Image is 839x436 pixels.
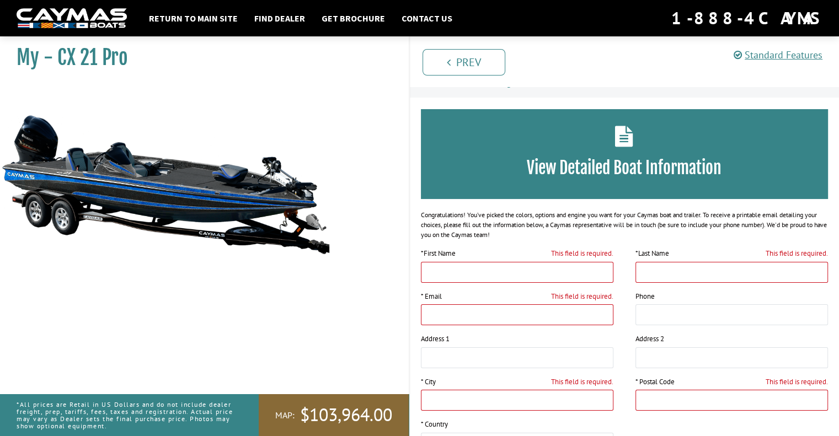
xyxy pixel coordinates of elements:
[551,376,613,387] label: This field is required.
[551,291,613,302] label: This field is required.
[421,248,456,259] label: First Name
[421,333,450,345] label: Address 1
[17,45,381,70] h1: My - CX 21 Pro
[17,8,127,29] img: white-logo-c9c8dbefe5ff5ceceb0f0178aa75bf4bb51f6bca0971e226c86eb53dfe498488.png
[17,395,234,435] p: *All prices are Retail in US Dollars and do not include dealer freight, prep, tariffs, fees, taxe...
[259,394,409,436] a: MAP:$103,964.00
[635,333,664,345] label: Address 2
[423,49,505,76] a: Prev
[635,291,655,302] label: Phone
[734,49,822,61] a: Standard Features
[635,376,675,387] label: * Postal Code
[635,248,669,259] label: Last Name
[249,11,311,25] a: Find Dealer
[421,419,448,430] label: * Country
[396,11,458,25] a: Contact Us
[766,376,828,387] label: This field is required.
[421,376,436,387] label: * City
[551,248,613,259] label: This field is required.
[671,6,822,30] div: 1-888-4CAYMAS
[421,291,442,302] label: * Email
[143,11,243,25] a: Return to main site
[766,248,828,259] label: This field is required.
[437,158,812,178] h3: View Detailed Boat Information
[316,11,391,25] a: Get Brochure
[300,403,392,427] span: $103,964.00
[275,410,295,421] span: MAP:
[421,210,829,240] div: Congratulations! You’ve picked the colors, options and engine you want for your Caymas boat and t...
